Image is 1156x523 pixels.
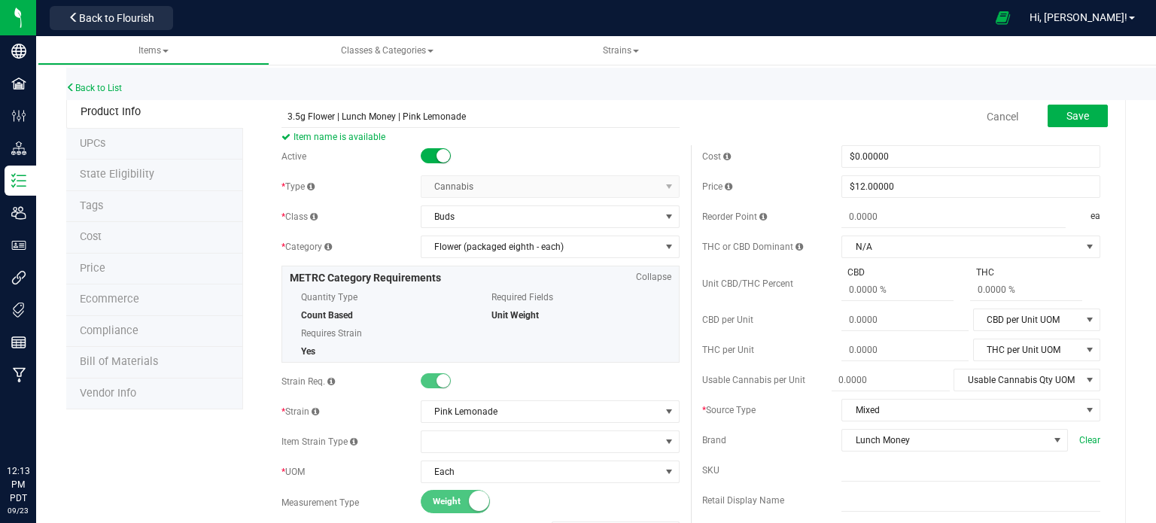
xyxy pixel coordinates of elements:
span: Brand [702,435,726,445]
span: THC or CBD Dominant [702,242,803,252]
span: Hi, [PERSON_NAME]! [1030,11,1127,23]
button: Save [1048,105,1108,127]
inline-svg: Inventory [11,173,26,188]
p: 09/23 [7,505,29,516]
span: Source Type [702,405,756,415]
span: Flower (packaged eighth - each) [421,236,660,257]
span: Back to Flourish [79,12,154,24]
span: Ecommerce [80,293,139,306]
span: Usable Cannabis per Unit [702,375,805,385]
span: Vendor Info [80,387,136,400]
span: select [1081,236,1100,257]
span: Compliance [80,324,138,337]
span: Collapse [636,270,671,284]
span: Unit CBD/THC Percent [702,278,793,289]
iframe: Resource center unread badge [44,400,62,418]
inline-svg: Manufacturing [11,367,26,382]
input: 0.0000 [841,206,1066,227]
input: $0.00000 [842,146,1100,167]
span: THC per Unit [702,345,754,355]
span: N/A [842,236,1081,257]
span: ea [1091,206,1100,228]
span: Category [281,242,332,252]
span: Price [702,181,732,192]
input: 0.0000 [841,309,969,330]
iframe: Resource center [15,403,60,448]
span: Retail Display Name [702,495,784,506]
span: Price [80,262,105,275]
input: 0.0000 [841,339,969,360]
span: Active [281,151,306,162]
span: Class [281,211,318,222]
span: Usable Cannabis Qty UOM [954,369,1081,391]
span: Requires Strain [301,322,470,345]
span: THC per Unit UOM [974,339,1081,360]
input: 0.0000 % [970,279,1082,300]
span: CBD per Unit [702,315,753,325]
span: select [660,461,679,482]
span: Cost [702,151,731,162]
inline-svg: Tags [11,303,26,318]
span: Yes [301,346,315,357]
span: Tag [80,199,103,212]
inline-svg: User Roles [11,238,26,253]
span: select [1081,339,1100,360]
input: Item name [281,105,680,128]
span: Quantity Type [301,286,470,309]
span: select [1081,400,1100,421]
span: Strain Req. [281,376,335,387]
button: Back to Flourish [50,6,173,30]
span: select [1081,369,1100,391]
span: Item name is available [281,128,680,146]
span: Product Info [81,105,141,118]
span: Count Based [301,310,353,321]
span: THC [970,266,1000,279]
span: Type [281,181,315,192]
a: Cancel [987,109,1018,124]
inline-svg: Users [11,205,26,220]
span: Item Strain Type [281,436,357,447]
span: Measurement Type [281,497,359,508]
inline-svg: Facilities [11,76,26,91]
span: Lunch Money [842,430,1048,451]
span: Pink Lemonade [421,401,660,422]
inline-svg: Reports [11,335,26,350]
span: Weight [433,491,500,512]
span: Open Ecommerce Menu [986,3,1020,32]
inline-svg: Configuration [11,108,26,123]
span: Clear [1079,433,1100,447]
p: 12:13 PM PDT [7,464,29,505]
span: CBD per Unit UOM [974,309,1081,330]
span: SKU [702,465,719,476]
span: Required Fields [491,286,660,309]
span: select [1081,309,1100,330]
span: Unit Weight [491,310,539,321]
span: Cost [80,230,102,243]
span: Tag [80,168,154,181]
span: Classes & Categories [341,45,433,56]
inline-svg: Distribution [11,141,26,156]
input: 0.0000 % [841,279,954,300]
span: select [660,206,679,227]
span: Tag [80,137,105,150]
input: $12.00000 [842,176,1100,197]
span: Mixed [842,400,1081,421]
span: Reorder Point [702,211,767,222]
span: select [660,236,679,257]
inline-svg: Integrations [11,270,26,285]
span: Bill of Materials [80,355,158,368]
input: 0.0000 [832,369,950,391]
span: METRC Category Requirements [290,272,441,284]
span: Items [138,45,169,56]
span: Buds [421,206,660,227]
span: Strains [603,45,639,56]
span: Each [421,461,660,482]
span: UOM [281,467,305,477]
span: Strain [281,406,319,417]
span: Save [1066,110,1089,122]
inline-svg: Company [11,44,26,59]
span: CBD [841,266,871,279]
a: Back to List [66,83,122,93]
